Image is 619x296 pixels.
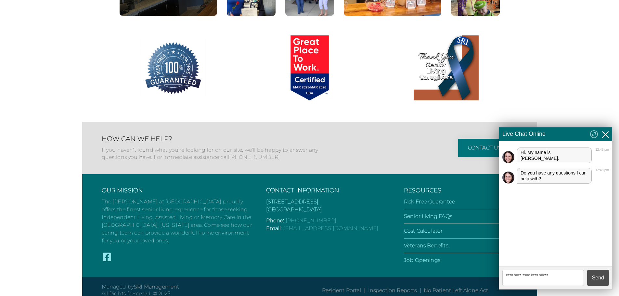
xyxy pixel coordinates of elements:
[587,270,609,286] button: Send
[404,228,443,234] a: Cost Calculator
[266,187,391,194] h3: Contact Information
[517,168,592,184] div: Do you have any questions I can help with?
[141,35,206,100] img: 100% Risk Free Guarantee
[414,35,479,100] img: Thank You Senior Living Caregivers
[458,139,518,157] a: Contact Us
[404,257,440,263] a: Job Openings
[286,217,336,224] a: [PHONE_NUMBER]
[322,287,361,293] a: Resident Portal
[404,213,452,219] a: Senior Living FAQs
[102,187,253,194] h3: Our Mission
[502,130,546,138] span: Live Chat Online
[589,129,599,139] img: expand-chat
[404,187,518,194] h3: Resources
[266,217,284,224] span: Phone:
[595,168,609,172] div: 12:48 pm
[241,35,378,102] a: Great Place to Work
[102,135,323,143] h2: How Can We Help?
[277,35,342,100] img: Great Place to Work
[404,199,455,205] a: Risk Free Guarantee
[105,35,241,102] a: 100% Risk Free Guarantee
[283,225,378,231] a: [EMAIL_ADDRESS][DOMAIN_NAME]
[266,225,282,231] span: Email:
[229,154,280,160] a: [PHONE_NUMBER]
[424,287,488,293] a: No Patient Left Alone Act
[266,199,322,212] a: [STREET_ADDRESS][GEOGRAPHIC_DATA]
[404,242,448,249] a: Veterans Benefits
[102,147,323,161] p: If you haven’t found what you’re looking for on our site, we’ll be happy to answer any questions ...
[102,198,253,245] p: The [PERSON_NAME] at [GEOGRAPHIC_DATA] proudly offers the finest senior living experience for tho...
[595,148,609,152] div: 12:48 pm
[517,148,592,163] div: Hi. My name is [PERSON_NAME].
[378,35,514,102] a: Thank You Senior Living Caregivers
[368,287,417,293] a: Inspection Reports
[134,284,179,290] a: SRI Management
